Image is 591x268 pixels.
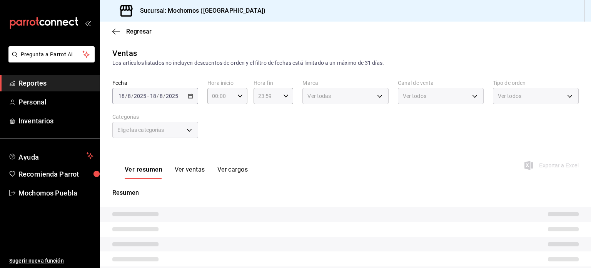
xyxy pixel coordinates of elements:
span: Inventarios [18,116,93,126]
span: Sugerir nueva función [9,257,93,265]
input: ---- [165,93,179,99]
label: Hora fin [254,80,294,86]
span: Personal [18,97,93,107]
span: Reportes [18,78,93,88]
button: Ver ventas [175,166,205,179]
label: Tipo de orden [493,80,579,86]
span: Ayuda [18,151,83,160]
div: Los artículos listados no incluyen descuentos de orden y el filtro de fechas está limitado a un m... [112,59,579,67]
span: Regresar [126,28,152,35]
div: navigation tabs [125,166,248,179]
span: Ver todas [307,92,331,100]
span: / [163,93,165,99]
span: Mochomos Puebla [18,188,93,198]
label: Hora inicio [207,80,247,86]
label: Categorías [112,114,198,120]
button: Ver resumen [125,166,162,179]
div: Ventas [112,47,137,59]
input: -- [127,93,131,99]
span: Recomienda Parrot [18,169,93,179]
h3: Sucursal: Mochomos ([GEOGRAPHIC_DATA]) [134,6,265,15]
span: - [147,93,149,99]
span: / [125,93,127,99]
label: Marca [302,80,388,86]
label: Fecha [112,80,198,86]
button: Pregunta a Parrot AI [8,46,95,62]
input: -- [118,93,125,99]
span: Elige las categorías [117,126,164,134]
label: Canal de venta [398,80,484,86]
p: Resumen [112,188,579,197]
a: Pregunta a Parrot AI [5,56,95,64]
span: / [131,93,134,99]
button: open_drawer_menu [85,20,91,26]
input: ---- [134,93,147,99]
span: Ver todos [498,92,521,100]
input: -- [150,93,157,99]
input: -- [159,93,163,99]
span: / [157,93,159,99]
span: Pregunta a Parrot AI [21,51,83,59]
span: Ver todos [403,92,426,100]
button: Regresar [112,28,152,35]
button: Ver cargos [217,166,248,179]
